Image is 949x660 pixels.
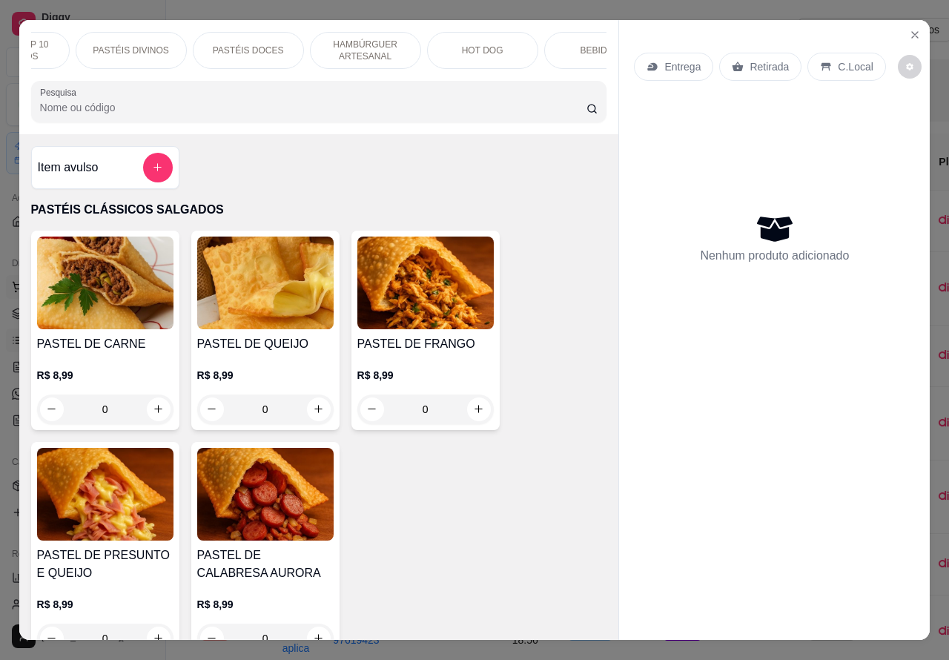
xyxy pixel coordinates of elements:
[200,627,224,650] button: decrease-product-quantity
[40,86,82,99] label: Pesquisa
[197,237,334,329] img: product-image
[38,159,99,176] h4: Item avulso
[467,397,491,421] button: increase-product-quantity
[357,237,494,329] img: product-image
[213,44,284,56] p: PASTÉIS DOCES
[700,247,849,265] p: Nenhum produto adicionado
[37,547,173,582] h4: PASTEL DE PRESUNTO E QUEIJO
[357,368,494,383] p: R$ 8,99
[581,44,619,56] p: BEBIDAS
[307,397,331,421] button: increase-product-quantity
[31,201,607,219] p: PASTÉIS CLÁSSICOS SALGADOS
[147,397,171,421] button: increase-product-quantity
[462,44,503,56] p: HOT DOG
[903,23,927,47] button: Close
[197,335,334,353] h4: PASTEL DE QUEIJO
[323,39,409,62] p: HAMBÚRGUER ARTESANAL
[37,368,173,383] p: R$ 8,99
[664,59,701,74] p: Entrega
[40,627,64,650] button: decrease-product-quantity
[197,368,334,383] p: R$ 8,99
[37,237,173,329] img: product-image
[147,627,171,650] button: increase-product-quantity
[307,627,331,650] button: increase-product-quantity
[37,335,173,353] h4: PASTEL DE CARNE
[750,59,789,74] p: Retirada
[357,335,494,353] h4: PASTEL DE FRANGO
[40,397,64,421] button: decrease-product-quantity
[898,55,922,79] button: decrease-product-quantity
[143,153,173,182] button: add-separate-item
[197,448,334,541] img: product-image
[93,44,168,56] p: PASTÉIS DIVINOS
[360,397,384,421] button: decrease-product-quantity
[197,547,334,582] h4: PASTEL DE CALABRESA AURORA
[838,59,873,74] p: C.Local
[40,100,586,115] input: Pesquisa
[200,397,224,421] button: decrease-product-quantity
[197,597,334,612] p: R$ 8,99
[37,597,173,612] p: R$ 8,99
[37,448,173,541] img: product-image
